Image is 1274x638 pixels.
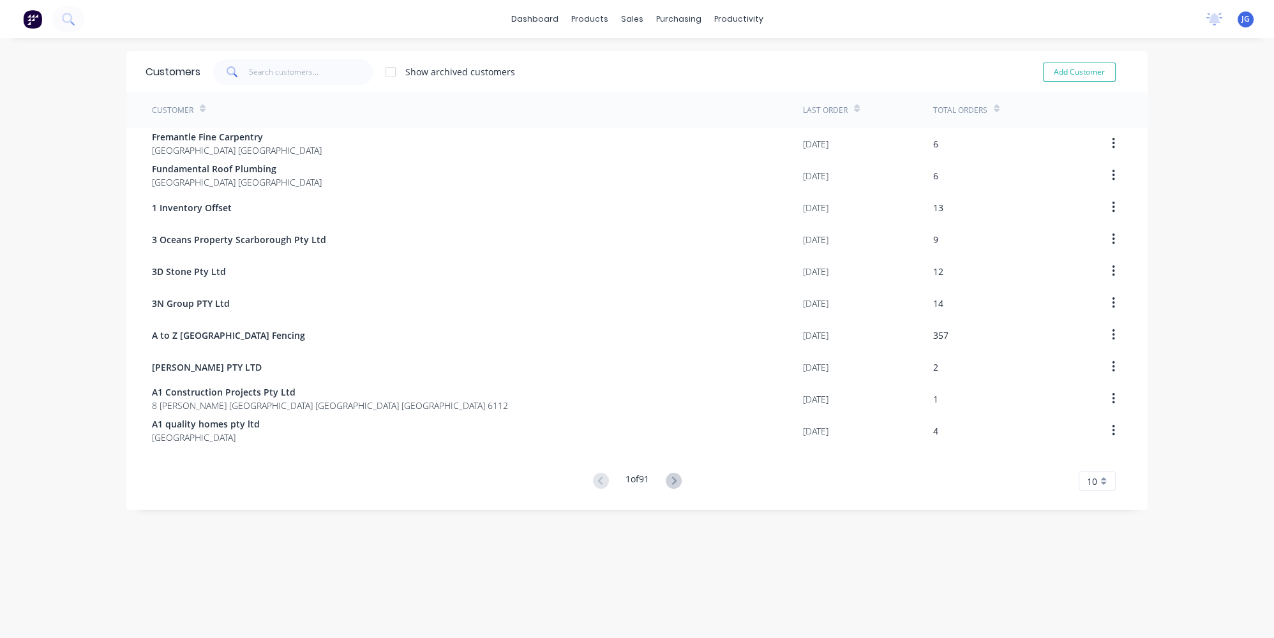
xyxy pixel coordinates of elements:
[803,137,828,151] div: [DATE]
[803,329,828,342] div: [DATE]
[708,10,770,29] div: productivity
[1043,63,1116,82] button: Add Customer
[933,265,943,278] div: 12
[405,65,515,78] div: Show archived customers
[803,392,828,406] div: [DATE]
[152,144,322,157] span: [GEOGRAPHIC_DATA] [GEOGRAPHIC_DATA]
[803,169,828,182] div: [DATE]
[249,59,373,85] input: Search customers...
[152,265,226,278] span: 3D Stone Pty Ltd
[152,431,260,444] span: [GEOGRAPHIC_DATA]
[152,297,230,310] span: 3N Group PTY Ltd
[565,10,615,29] div: products
[1087,475,1097,488] span: 10
[803,265,828,278] div: [DATE]
[933,360,938,374] div: 2
[803,105,848,116] div: Last Order
[152,329,305,342] span: A to Z [GEOGRAPHIC_DATA] Fencing
[152,233,326,246] span: 3 Oceans Property Scarborough Pty Ltd
[505,10,565,29] a: dashboard
[152,162,322,175] span: Fundamental Roof Plumbing
[152,175,322,189] span: [GEOGRAPHIC_DATA] [GEOGRAPHIC_DATA]
[803,424,828,438] div: [DATE]
[626,472,649,491] div: 1 of 91
[152,130,322,144] span: Fremantle Fine Carpentry
[933,424,938,438] div: 4
[152,385,508,399] span: A1 Construction Projects Pty Ltd
[933,329,948,342] div: 357
[933,392,938,406] div: 1
[933,105,987,116] div: Total Orders
[933,233,938,246] div: 9
[152,201,232,214] span: 1 Inventory Offset
[650,10,708,29] div: purchasing
[933,169,938,182] div: 6
[152,417,260,431] span: A1 quality homes pty ltd
[146,64,200,80] div: Customers
[933,137,938,151] div: 6
[152,105,193,116] div: Customer
[933,201,943,214] div: 13
[803,233,828,246] div: [DATE]
[152,399,508,412] span: 8 [PERSON_NAME] [GEOGRAPHIC_DATA] [GEOGRAPHIC_DATA] [GEOGRAPHIC_DATA] 6112
[803,297,828,310] div: [DATE]
[803,360,828,374] div: [DATE]
[933,297,943,310] div: 14
[1241,13,1250,25] span: JG
[615,10,650,29] div: sales
[152,360,262,374] span: [PERSON_NAME] PTY LTD
[803,201,828,214] div: [DATE]
[23,10,42,29] img: Factory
